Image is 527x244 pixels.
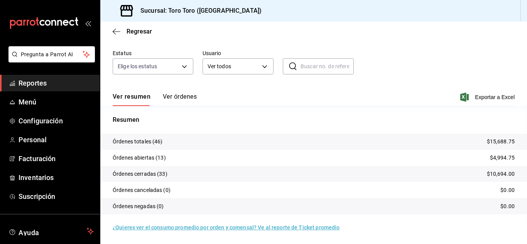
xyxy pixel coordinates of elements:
input: Buscar no. de referencia [301,59,354,74]
span: Reportes [19,78,94,88]
h3: Sucursal: Toro Toro ([GEOGRAPHIC_DATA]) [134,6,262,15]
p: $0.00 [500,186,515,194]
p: Resumen [113,115,515,125]
label: Usuario [203,50,274,56]
span: Ver todos [208,62,259,71]
span: Facturación [19,153,94,164]
p: $4,994.75 [490,154,515,162]
a: ¿Quieres ver el consumo promedio por orden y comensal? Ve al reporte de Ticket promedio [113,224,340,231]
label: Estatus [113,50,193,56]
p: $10,694.00 [487,170,515,178]
p: Órdenes totales (46) [113,138,163,146]
span: Inventarios [19,172,94,183]
p: $0.00 [500,202,515,210]
div: navigation tabs [113,93,197,106]
p: Órdenes abiertas (13) [113,154,166,162]
span: Regresar [127,28,152,35]
span: Personal [19,135,94,145]
span: Suscripción [19,191,94,202]
span: Elige los estatus [118,62,157,70]
p: Órdenes canceladas (0) [113,186,171,194]
span: Menú [19,97,94,107]
p: Órdenes negadas (0) [113,202,164,210]
button: Ver resumen [113,93,150,106]
p: Órdenes cerradas (33) [113,170,167,178]
span: Ayuda [19,227,84,236]
span: Configuración [19,116,94,126]
p: $15,688.75 [487,138,515,146]
button: Ver órdenes [163,93,197,106]
a: Pregunta a Parrot AI [5,56,95,64]
button: Regresar [113,28,152,35]
button: Pregunta a Parrot AI [8,46,95,62]
button: Exportar a Excel [462,93,515,102]
button: open_drawer_menu [85,20,91,26]
span: Pregunta a Parrot AI [21,50,83,59]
